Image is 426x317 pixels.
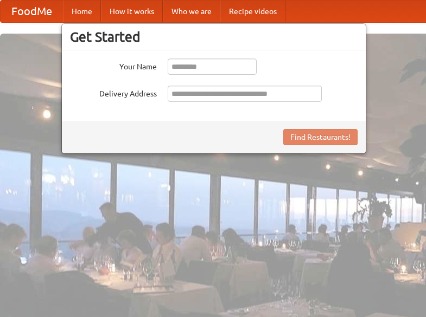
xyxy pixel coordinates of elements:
[163,1,220,22] a: Who we are
[70,59,157,72] label: Your Name
[70,86,157,99] label: Delivery Address
[70,29,358,45] h3: Get Started
[63,1,101,22] a: Home
[101,1,163,22] a: How it works
[220,1,285,22] a: Recipe videos
[1,1,63,22] a: FoodMe
[283,129,358,145] button: Find Restaurants!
